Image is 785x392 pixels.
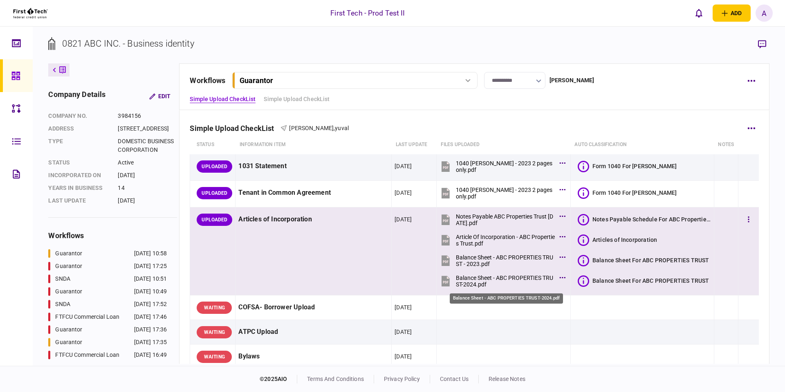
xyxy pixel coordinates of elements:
[570,135,714,154] th: auto classification
[456,160,555,173] div: 1040 MCKEE NANCY P - 2023 2 pages only.pdf
[592,215,711,223] div: Notes Payable Schedule For ABC Properties Trust
[456,187,555,200] div: 1040 MCKEE NANCY P - 2023 2 pages only.pdf
[55,325,82,334] div: Guarantor
[238,298,388,317] div: COFSA- Borrower Upload
[134,351,167,359] div: [DATE] 16:49
[592,236,657,244] div: Articles of Incorporation
[134,313,167,321] div: [DATE] 17:46
[134,275,167,283] div: [DATE] 10:51
[238,347,388,366] div: Bylaws
[592,277,709,285] div: Balance Sheet For ABC PROPERTIES TRUST
[714,135,738,154] th: notes
[335,125,349,131] span: yuval
[395,215,412,223] div: [DATE]
[12,3,49,23] img: client company logo
[456,234,555,247] div: Article Of Incorporation - ABC Properties Trust.pdf
[392,135,437,154] th: last update
[238,184,388,202] div: Tenant in Common Agreement
[440,184,563,202] button: 1040 MCKEE NANCY P - 2023 2 pages only.pdf
[190,135,235,154] th: status
[456,254,555,267] div: Balance Sheet - ABC PROPERTIES TRUST - 2023.pdf
[134,325,167,334] div: [DATE] 17:36
[48,230,177,241] div: workflows
[134,249,167,258] div: [DATE] 10:58
[118,158,177,167] div: Active
[197,326,232,338] div: WAITING
[197,214,232,226] div: UPLOADED
[55,313,119,321] div: FTFCU Commercial Loan
[48,249,167,258] a: Guarantor[DATE] 10:58
[713,5,751,22] button: open adding identity options
[48,313,167,321] a: FTFCU Commercial Loan[DATE] 17:46
[55,351,119,359] div: FTFCU Commercial Loan
[440,376,469,382] a: contact us
[489,376,525,382] a: release notes
[48,89,105,104] div: company details
[197,302,232,314] div: WAITING
[143,89,177,104] button: Edit
[197,160,232,173] div: UPLOADED
[592,189,677,197] div: Form 1040 For NANCY P MCKEE
[190,124,280,133] div: Simple Upload CheckList
[232,72,478,89] button: Guarantor
[440,157,563,176] button: 1040 MCKEE NANCY P - 2023 2 pages only.pdf
[395,352,412,360] div: [DATE]
[756,5,773,22] div: A
[190,75,225,86] div: workflows
[437,135,571,154] th: Files uploaded
[55,300,70,309] div: SNDA
[264,95,330,104] a: Simple Upload CheckList
[55,262,82,270] div: Guarantor
[592,162,677,170] div: Form 1040 For NANCY P MCKEE
[440,231,563,249] button: Article Of Incorporation - ABC Properties Trust.pdf
[691,5,708,22] button: open notifications list
[240,76,273,85] div: Guarantor
[238,210,388,229] div: Articles of Incorporation
[235,135,392,154] th: Information item
[395,328,412,336] div: [DATE]
[48,184,110,192] div: years in business
[197,187,232,199] div: UPLOADED
[48,196,110,205] div: last update
[456,275,555,288] div: Balance Sheet - ABC PROPERTIES TRUST-2024.pdf
[134,262,167,270] div: [DATE] 17:25
[48,262,167,270] a: Guarantor[DATE] 17:25
[384,376,420,382] a: privacy policy
[395,162,412,170] div: [DATE]
[62,37,194,50] div: 0821 ABC INC. - Business identity
[134,300,167,309] div: [DATE] 17:52
[48,325,167,334] a: Guarantor[DATE] 17:36
[456,213,555,226] div: Notes Payable ABC Properties Trust 3.31.23.pdf
[440,251,563,270] button: Balance Sheet - ABC PROPERTIES TRUST - 2023.pdf
[118,196,177,205] div: [DATE]
[238,157,388,176] div: 1031 Statement
[334,125,335,131] span: ,
[118,137,177,154] div: DOMESTIC BUSINESS CORPORATION
[330,8,405,18] div: First Tech - Prod Test II
[48,275,167,283] a: SNDA[DATE] 10:51
[592,256,709,264] div: Balance Sheet For ABC PROPERTIES TRUST
[55,275,70,283] div: SNDA
[118,184,177,192] div: 14
[48,137,110,154] div: Type
[118,112,177,120] div: 3984156
[55,287,82,296] div: Guarantor
[197,351,232,363] div: WAITING
[118,124,177,133] div: [STREET_ADDRESS]
[307,376,364,382] a: terms and conditions
[450,293,563,304] div: Balance Sheet - ABC PROPERTIES TRUST-2024.pdf
[48,351,167,359] a: FTFCU Commercial Loan[DATE] 16:49
[55,338,82,347] div: Guarantor
[48,124,110,133] div: address
[48,338,167,347] a: Guarantor[DATE] 17:35
[134,287,167,296] div: [DATE] 10:49
[395,189,412,197] div: [DATE]
[549,76,594,85] div: [PERSON_NAME]
[260,375,297,383] div: © 2025 AIO
[395,303,412,311] div: [DATE]
[238,323,388,341] div: ATPC Upload
[48,287,167,296] a: Guarantor[DATE] 10:49
[48,158,110,167] div: status
[440,272,563,290] button: Balance Sheet - ABC PROPERTIES TRUST-2024.pdf
[55,249,82,258] div: Guarantor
